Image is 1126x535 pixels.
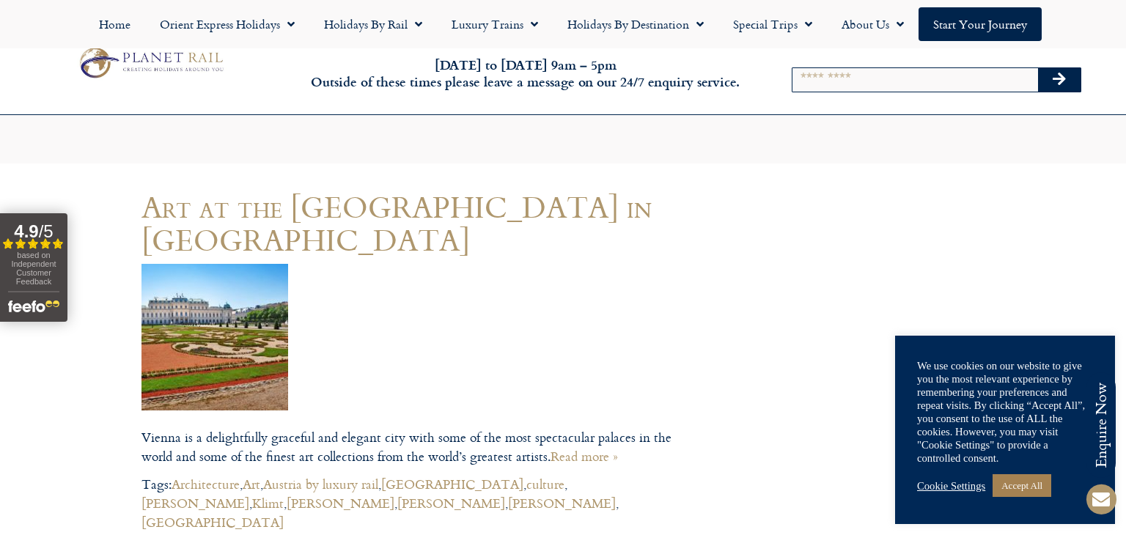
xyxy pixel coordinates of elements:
[141,512,284,532] a: [GEOGRAPHIC_DATA]
[827,7,919,41] a: About Us
[141,475,691,533] p: Tags: , , , , , , , , , ,
[551,446,618,466] a: Read more »
[718,7,827,41] a: Special Trips
[1038,68,1081,92] button: Search
[252,493,284,513] a: Klimt
[172,474,240,494] a: Architecture
[993,474,1051,497] a: Accept All
[243,474,260,494] a: Art
[141,428,691,467] p: Vienna is a delightfully graceful and elegant city with some of the most spectacular palaces in t...
[917,479,985,492] a: Cookie Settings
[526,474,564,494] a: culture
[508,493,616,513] a: [PERSON_NAME]
[141,493,249,513] a: [PERSON_NAME]
[917,359,1093,465] div: We use cookies on our website to give you the most relevant experience by remembering your prefer...
[84,7,145,41] a: Home
[437,7,553,41] a: Luxury Trains
[73,44,227,81] img: Planet Rail Train Holidays Logo
[141,184,652,262] a: Art at the [GEOGRAPHIC_DATA] in [GEOGRAPHIC_DATA]
[919,7,1042,41] a: Start your Journey
[397,493,505,513] a: [PERSON_NAME]
[553,7,718,41] a: Holidays by Destination
[145,7,309,41] a: Orient Express Holidays
[304,56,747,91] h6: [DATE] to [DATE] 9am – 5pm Outside of these times please leave a message on our 24/7 enquiry serv...
[309,7,437,41] a: Holidays by Rail
[263,474,378,494] a: Austria by luxury rail
[287,493,394,513] a: [PERSON_NAME]
[7,7,1119,41] nav: Menu
[381,474,523,494] a: [GEOGRAPHIC_DATA]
